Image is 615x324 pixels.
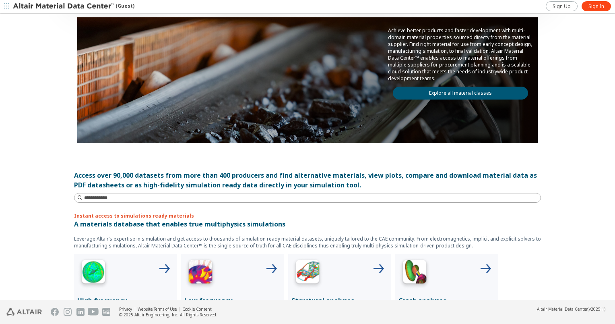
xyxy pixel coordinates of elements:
div: © 2025 Altair Engineering, Inc. All Rights Reserved. [119,312,217,318]
div: Access over 90,000 datasets from more than 400 producers and find alternative materials, view plo... [74,170,541,190]
p: Instant access to simulations ready materials [74,212,541,219]
span: Sign In [588,3,604,10]
span: Sign Up [553,3,571,10]
img: Low Frequency Icon [184,257,217,289]
p: Crash analyses [398,296,495,305]
img: Altair Material Data Center [13,2,116,10]
a: Sign Up [546,1,578,11]
p: Structural analyses [291,296,388,305]
a: Privacy [119,306,132,312]
p: A materials database that enables true multiphysics simulations [74,219,541,229]
img: Altair Engineering [6,308,42,316]
div: (v2025.1) [537,306,605,312]
img: Structural Analyses Icon [291,257,324,289]
p: High frequency electromagnetics [77,296,174,315]
a: Website Terms of Use [138,306,177,312]
span: Altair Material Data Center [537,306,588,312]
img: Crash Analyses Icon [398,257,431,289]
a: Explore all material classes [393,87,528,100]
p: Achieve better products and faster development with multi-domain material properties sourced dire... [388,27,533,82]
p: Low frequency electromagnetics [184,296,281,315]
p: Leverage Altair’s expertise in simulation and get access to thousands of simulation ready materia... [74,235,541,249]
a: Sign In [582,1,611,11]
img: High Frequency Icon [77,257,109,289]
a: Cookie Consent [182,306,212,312]
div: (Guest) [13,2,134,10]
